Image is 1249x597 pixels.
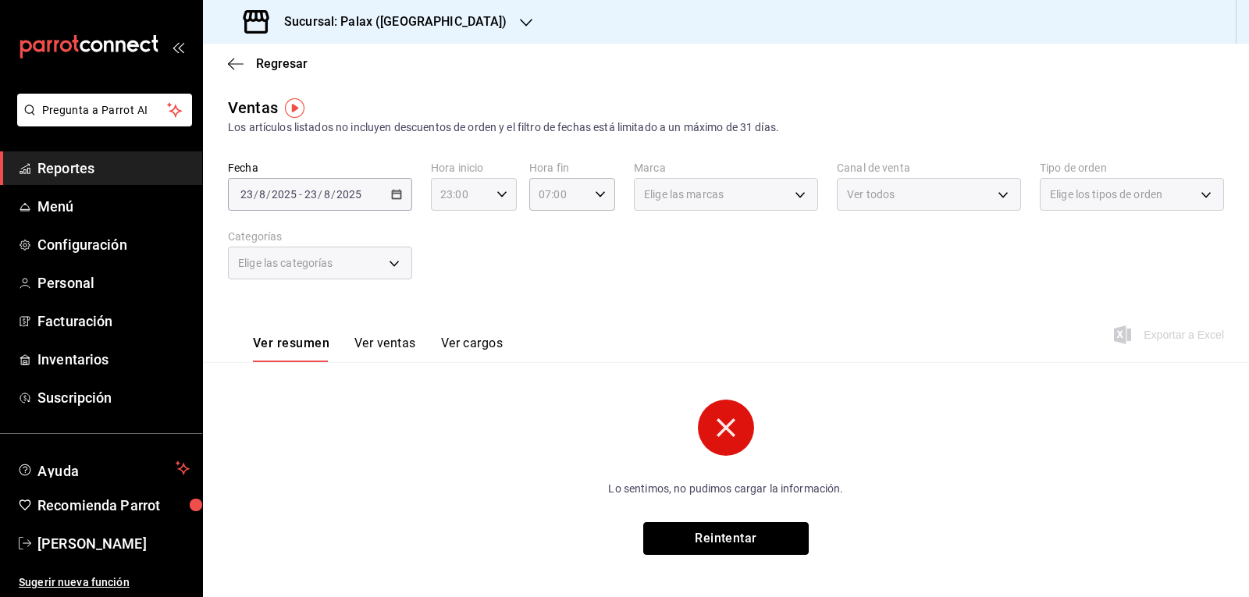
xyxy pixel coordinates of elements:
[354,336,416,362] button: Ver ventas
[318,188,322,201] span: /
[238,255,333,271] span: Elige las categorías
[37,387,190,408] span: Suscripción
[172,41,184,53] button: open_drawer_menu
[271,188,297,201] input: ----
[643,522,809,555] button: Reintentar
[37,495,190,516] span: Recomienda Parrot
[228,56,308,71] button: Regresar
[1040,162,1224,173] label: Tipo de orden
[266,188,271,201] span: /
[299,188,302,201] span: -
[331,188,336,201] span: /
[644,187,724,202] span: Elige las marcas
[37,158,190,179] span: Reportes
[323,188,331,201] input: --
[37,196,190,217] span: Menú
[37,349,190,370] span: Inventarios
[441,336,504,362] button: Ver cargos
[19,574,190,591] span: Sugerir nueva función
[17,94,192,126] button: Pregunta a Parrot AI
[228,162,412,173] label: Fecha
[431,162,517,173] label: Hora inicio
[37,272,190,293] span: Personal
[837,162,1021,173] label: Canal de venta
[634,162,818,173] label: Marca
[37,234,190,255] span: Configuración
[42,102,168,119] span: Pregunta a Parrot AI
[258,188,266,201] input: --
[253,336,329,362] button: Ver resumen
[847,187,895,202] span: Ver todos
[37,459,169,478] span: Ayuda
[529,162,615,173] label: Hora fin
[272,12,507,31] h3: Sucursal: Palax ([GEOGRAPHIC_DATA])
[336,188,362,201] input: ----
[240,188,254,201] input: --
[254,188,258,201] span: /
[253,336,503,362] div: navigation tabs
[37,311,190,332] span: Facturación
[228,119,1224,136] div: Los artículos listados no incluyen descuentos de orden y el filtro de fechas está limitado a un m...
[256,56,308,71] span: Regresar
[304,188,318,201] input: --
[228,96,278,119] div: Ventas
[1050,187,1162,202] span: Elige los tipos de orden
[285,98,304,118] img: Tooltip marker
[228,231,412,242] label: Categorías
[511,481,941,497] p: Lo sentimos, no pudimos cargar la información.
[11,113,192,130] a: Pregunta a Parrot AI
[37,533,190,554] span: [PERSON_NAME]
